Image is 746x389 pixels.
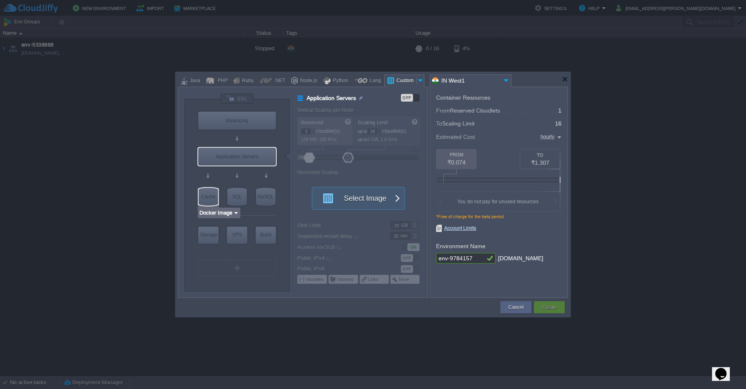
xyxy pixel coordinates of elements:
[542,303,557,311] button: Create
[436,225,476,232] span: Account Limits
[331,75,348,87] div: Python
[198,112,276,130] div: Balancing
[272,75,285,87] div: .NET
[215,75,228,87] div: PHP
[187,75,200,87] div: Java
[256,227,276,244] div: Build Node
[436,243,485,249] label: Environment Name
[436,214,562,225] div: *Free of charge for the beta period
[712,357,738,381] iframe: chat widget
[496,253,543,264] div: .[DOMAIN_NAME]
[509,303,523,311] button: Cancel
[198,227,218,243] div: Storage
[298,75,317,87] div: Node.js
[198,112,276,130] div: Load Balancer
[367,75,381,87] div: Lang
[318,187,390,209] button: Select Image
[227,188,247,206] div: SQL
[227,227,247,243] div: VPS
[401,94,413,102] div: OFF
[239,75,254,87] div: Ruby
[256,188,276,206] div: NoSQL Databases
[394,75,416,87] div: Custom
[256,188,276,206] div: NoSQL
[198,260,276,276] div: Create New Layer
[227,188,247,206] div: SQL Databases
[256,227,276,243] div: Build
[436,95,490,101] div: Container Resources
[198,227,218,244] div: Storage Containers
[198,148,276,166] div: Application Servers
[227,227,247,244] div: Elastic VPS
[199,188,218,206] div: Cache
